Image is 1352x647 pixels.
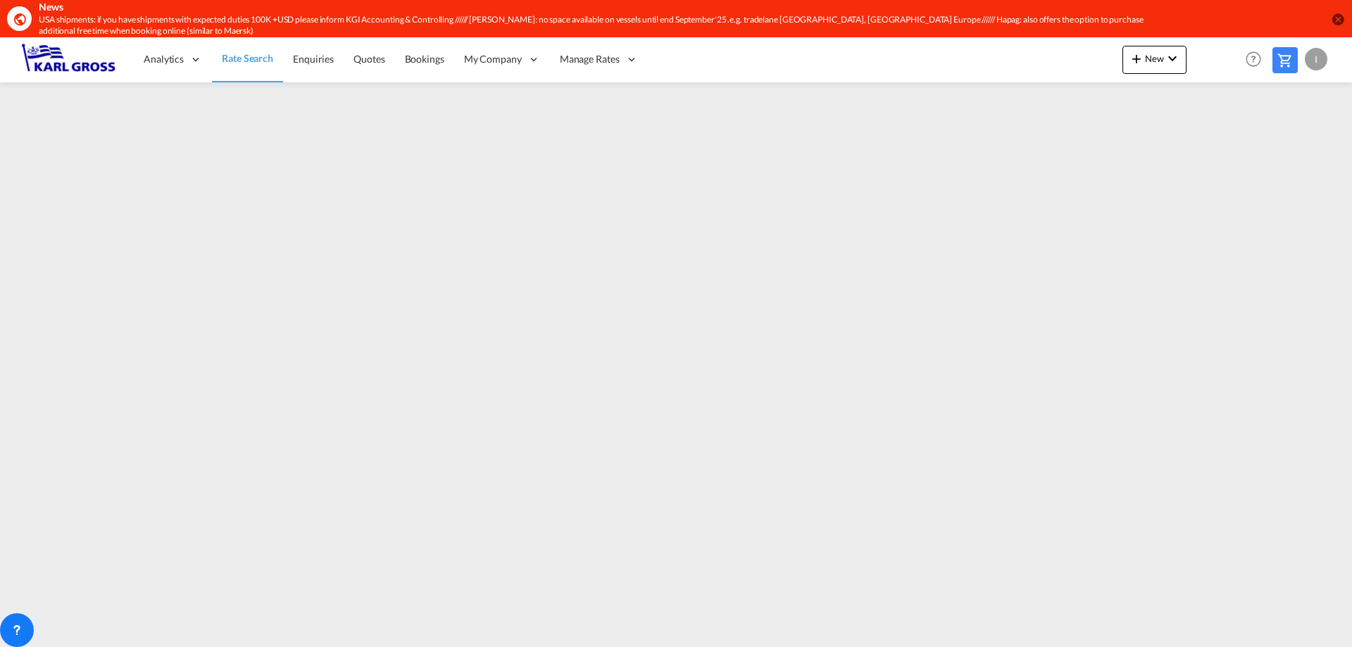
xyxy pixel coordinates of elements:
[293,53,334,65] span: Enquiries
[1241,47,1272,73] div: Help
[395,37,454,82] a: Bookings
[1164,50,1181,67] md-icon: icon-chevron-down
[344,37,394,82] a: Quotes
[39,14,1144,38] div: USA shipments: if you have shipments with expected duties 100K +USD please inform KGI Accounting ...
[134,37,212,82] div: Analytics
[1305,48,1327,70] div: I
[144,52,184,66] span: Analytics
[353,53,384,65] span: Quotes
[283,37,344,82] a: Enquiries
[1241,47,1265,71] span: Help
[454,37,550,82] div: My Company
[1122,46,1187,74] button: icon-plus 400-fgNewicon-chevron-down
[13,12,27,26] md-icon: icon-earth
[405,53,444,65] span: Bookings
[550,37,648,82] div: Manage Rates
[212,37,283,82] a: Rate Search
[1128,53,1181,64] span: New
[560,52,620,66] span: Manage Rates
[464,52,522,66] span: My Company
[1331,12,1345,26] button: icon-close-circle
[1128,50,1145,67] md-icon: icon-plus 400-fg
[222,52,273,64] span: Rate Search
[21,44,116,75] img: 3269c73066d711f095e541db4db89301.png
